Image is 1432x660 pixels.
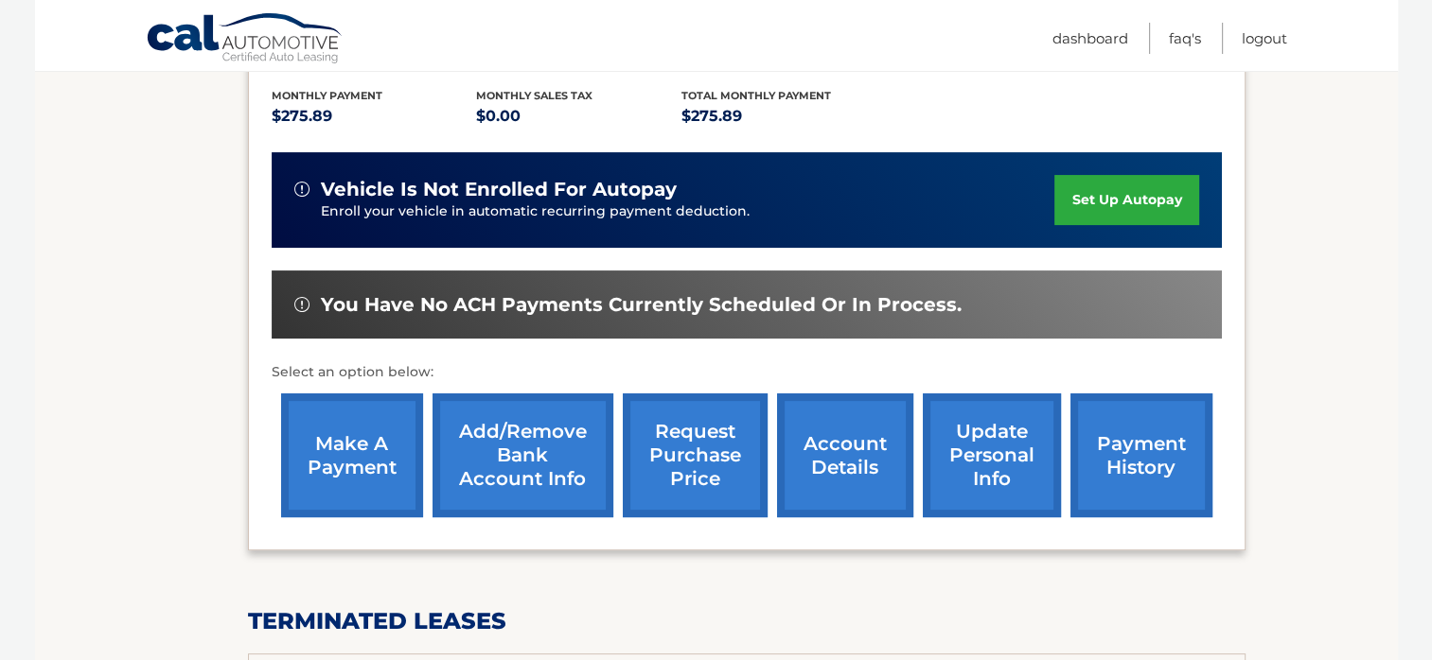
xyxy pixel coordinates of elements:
span: You have no ACH payments currently scheduled or in process. [321,293,962,317]
p: $275.89 [272,103,477,130]
h2: terminated leases [248,607,1246,635]
p: Enroll your vehicle in automatic recurring payment deduction. [321,201,1055,222]
a: Logout [1242,23,1287,54]
span: Monthly sales Tax [476,89,592,102]
a: Cal Automotive [146,12,345,67]
p: $275.89 [681,103,887,130]
span: Total Monthly Payment [681,89,831,102]
a: payment history [1070,393,1212,517]
a: FAQ's [1169,23,1201,54]
a: Dashboard [1052,23,1128,54]
span: Monthly Payment [272,89,382,102]
a: account details [777,393,913,517]
p: $0.00 [476,103,681,130]
span: vehicle is not enrolled for autopay [321,178,677,201]
a: request purchase price [623,393,768,517]
img: alert-white.svg [294,182,309,197]
a: make a payment [281,393,423,517]
a: update personal info [923,393,1061,517]
p: Select an option below: [272,361,1222,384]
img: alert-white.svg [294,297,309,312]
a: Add/Remove bank account info [433,393,613,517]
a: set up autopay [1054,175,1198,225]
